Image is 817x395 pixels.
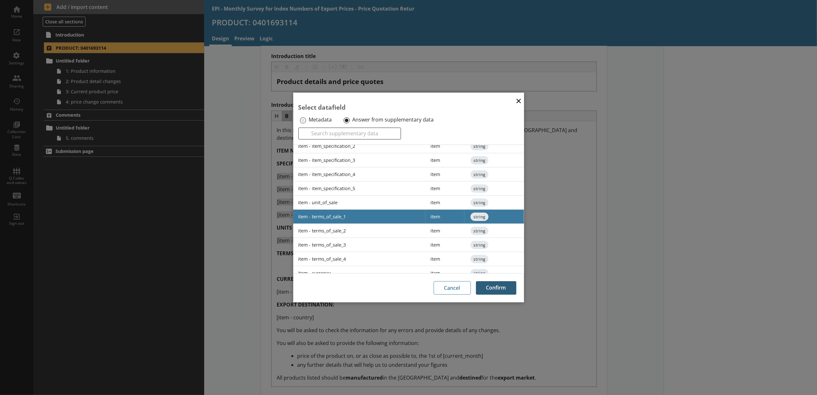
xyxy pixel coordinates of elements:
[471,142,488,150] span: string
[425,181,464,196] div: item
[293,266,426,280] div: item - currency
[425,139,464,153] div: item
[293,139,524,153] li: item
[293,252,426,266] div: item - terms_of_sale_4
[471,213,488,221] span: string
[352,116,434,123] label: Answer from supplementary data
[293,224,524,238] li: item
[293,167,524,181] li: item
[293,153,524,167] li: item
[471,241,488,249] span: string
[293,153,426,167] div: item - item_specification_3
[293,252,524,266] li: item
[293,210,426,224] div: item - terms_of_sale_1
[471,227,488,235] span: string
[425,153,464,167] div: item
[425,167,464,181] div: item
[298,128,401,139] input: Search supplementary data
[293,210,524,224] li: item
[293,181,426,196] div: item - item_specification_5
[293,139,426,153] div: item - item_specification_2
[293,196,426,210] div: item - unit_of_sale
[425,266,464,280] div: item
[309,116,332,123] label: Metadata
[471,198,488,207] span: string
[425,238,464,252] div: item
[293,196,524,210] li: item
[293,238,524,252] li: item
[293,266,524,280] li: item
[293,238,426,252] div: item - terms_of_sale_3
[471,184,488,193] span: string
[293,167,426,181] div: item - item_specification_4
[425,224,464,238] div: item
[425,210,464,224] div: item
[425,196,464,210] div: item
[514,93,523,108] button: Close
[471,255,488,263] span: string
[298,103,519,112] div: Select datafield
[425,252,464,266] div: item
[471,170,488,179] span: string
[293,224,426,238] div: item - terms_of_sale_2
[471,269,488,277] span: string
[293,181,524,196] li: item
[476,281,516,295] button: Confirm
[434,281,471,295] button: Cancel
[471,156,488,164] span: string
